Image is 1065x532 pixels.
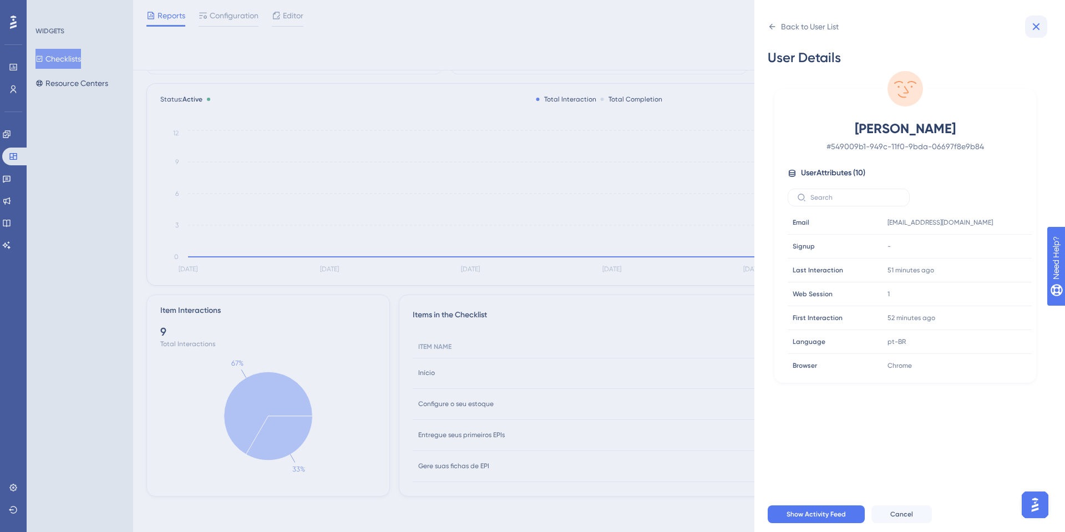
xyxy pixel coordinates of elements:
[793,242,815,251] span: Signup
[890,510,913,519] span: Cancel
[793,218,809,227] span: Email
[768,49,1043,67] div: User Details
[793,313,843,322] span: First Interaction
[793,337,825,346] span: Language
[887,266,934,274] time: 51 minutes ago
[887,337,906,346] span: pt-BR
[887,361,912,370] span: Chrome
[793,290,833,298] span: Web Session
[768,505,865,523] button: Show Activity Feed
[801,166,865,180] span: User Attributes ( 10 )
[787,510,846,519] span: Show Activity Feed
[887,242,891,251] span: -
[1018,488,1052,521] iframe: UserGuiding AI Assistant Launcher
[793,266,843,275] span: Last Interaction
[887,218,993,227] span: [EMAIL_ADDRESS][DOMAIN_NAME]
[810,194,900,201] input: Search
[887,314,935,322] time: 52 minutes ago
[26,3,69,16] span: Need Help?
[781,20,839,33] div: Back to User List
[871,505,932,523] button: Cancel
[887,290,890,298] span: 1
[793,361,817,370] span: Browser
[808,140,1003,153] span: # 549009b1-949c-11f0-9bda-06697f8e9b84
[808,120,1003,138] span: [PERSON_NAME]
